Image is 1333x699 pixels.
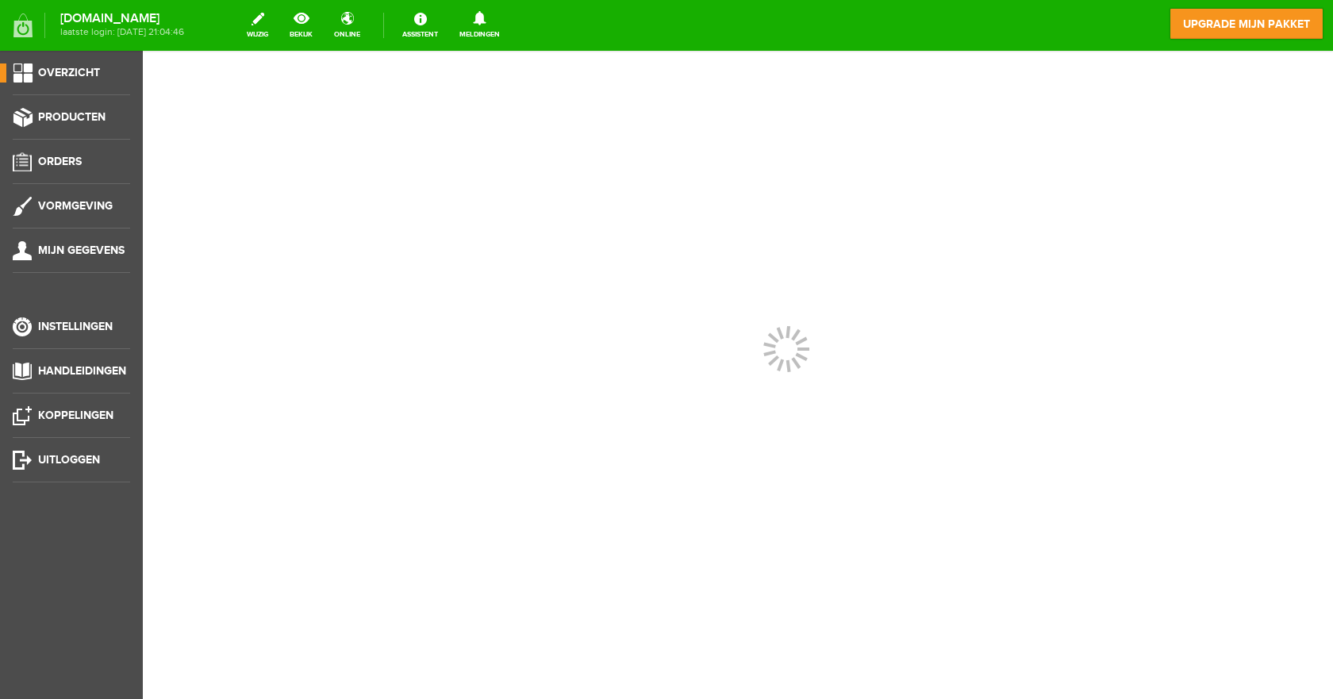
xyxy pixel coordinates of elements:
[38,66,100,79] span: Overzicht
[38,453,100,467] span: Uitloggen
[38,320,113,333] span: Instellingen
[450,8,509,43] a: Meldingen
[393,8,448,43] a: Assistent
[325,8,370,43] a: online
[60,14,184,23] strong: [DOMAIN_NAME]
[38,199,113,213] span: Vormgeving
[38,110,106,124] span: Producten
[38,364,126,378] span: Handleidingen
[60,28,184,36] span: laatste login: [DATE] 21:04:46
[38,244,125,257] span: Mijn gegevens
[280,8,322,43] a: bekijk
[1170,8,1323,40] a: upgrade mijn pakket
[237,8,278,43] a: wijzig
[38,155,82,168] span: Orders
[38,409,113,422] span: Koppelingen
